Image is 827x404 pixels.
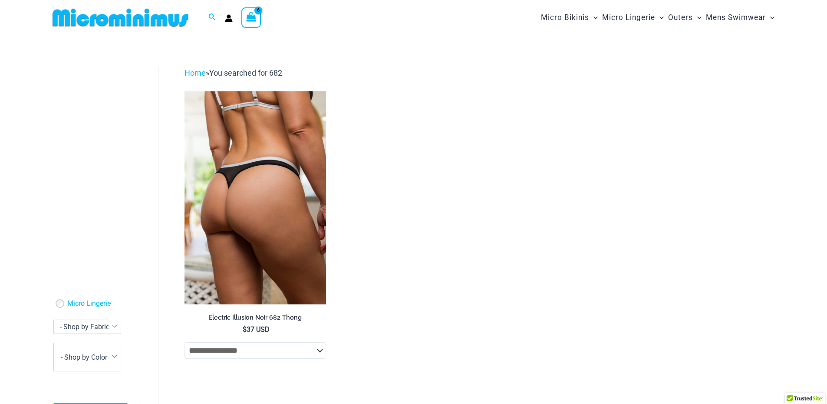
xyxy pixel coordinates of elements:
[185,91,326,304] a: Electric Illusion Noir 682 Thong 01Electric Illusion Noir 682 Thong 02Electric Illusion Noir 682 ...
[54,343,121,371] span: - Shop by Color
[185,68,282,77] span: »
[541,7,589,29] span: Micro Bikinis
[185,314,326,325] a: Electric Illusion Noir 682 Thong
[602,7,655,29] span: Micro Lingerie
[53,320,121,334] span: - Shop by Fabric
[766,7,774,29] span: Menu Toggle
[693,7,702,29] span: Menu Toggle
[53,60,132,234] iframe: TrustedSite Certified
[655,7,664,29] span: Menu Toggle
[589,7,598,29] span: Menu Toggle
[225,14,233,22] a: Account icon link
[54,320,121,334] span: - Shop by Fabric
[668,7,693,29] span: Outers
[185,91,326,304] img: Electric Illusion Noir 682 Thong 02
[600,4,666,31] a: Micro LingerieMenu ToggleMenu Toggle
[53,343,121,371] span: - Shop by Color
[185,314,326,322] h2: Electric Illusion Noir 682 Thong
[185,68,206,77] a: Home
[60,323,109,331] span: - Shop by Fabric
[208,12,216,23] a: Search icon link
[243,325,270,334] bdi: 37 USD
[241,7,261,27] a: View Shopping Cart, 6 items
[61,353,107,361] span: - Shop by Color
[704,4,777,31] a: Mens SwimwearMenu ToggleMenu Toggle
[537,3,778,32] nav: Site Navigation
[209,68,282,77] span: You searched for 682
[49,8,192,27] img: MM SHOP LOGO FLAT
[243,325,247,334] span: $
[539,4,600,31] a: Micro BikinisMenu ToggleMenu Toggle
[67,299,111,308] a: Micro Lingerie
[666,4,704,31] a: OutersMenu ToggleMenu Toggle
[706,7,766,29] span: Mens Swimwear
